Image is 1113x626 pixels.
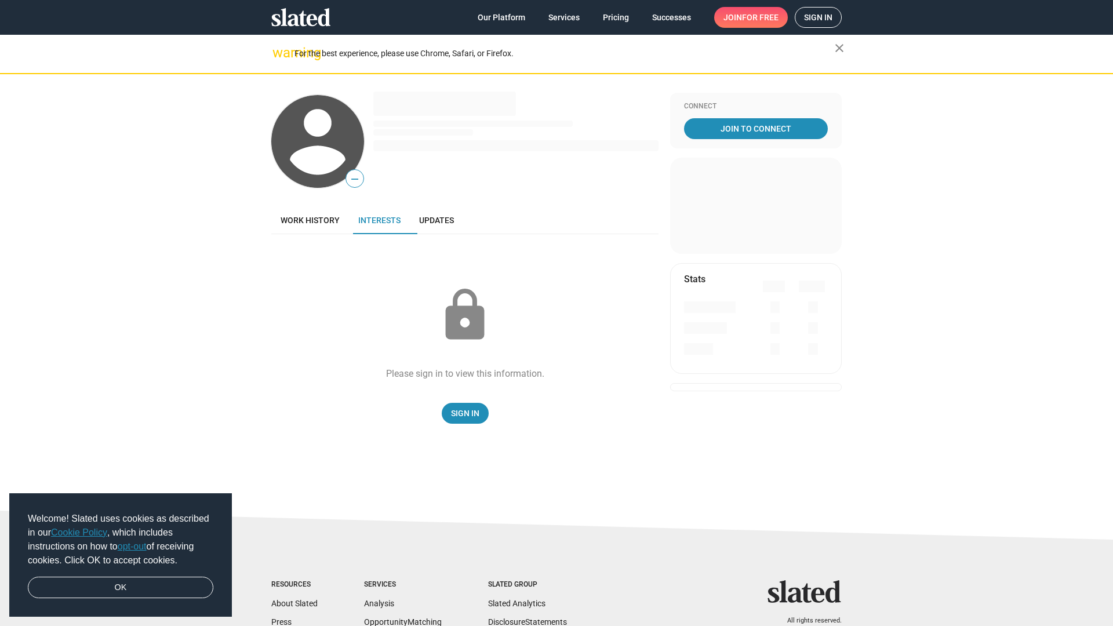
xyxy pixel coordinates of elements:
a: Services [539,7,589,28]
div: cookieconsent [9,493,232,617]
a: opt-out [118,541,147,551]
span: Pricing [603,7,629,28]
a: Sign In [442,403,489,424]
div: Connect [684,102,828,111]
span: for free [742,7,779,28]
span: Sign in [804,8,832,27]
a: Successes [643,7,700,28]
div: Please sign in to view this information. [386,367,544,380]
span: Welcome! Slated uses cookies as described in our , which includes instructions on how to of recei... [28,512,213,567]
span: Our Platform [478,7,525,28]
mat-icon: warning [272,46,286,60]
a: Analysis [364,599,394,608]
span: Work history [281,216,340,225]
a: Joinfor free [714,7,788,28]
a: Work history [271,206,349,234]
a: Our Platform [468,7,534,28]
mat-icon: close [832,41,846,55]
a: Updates [410,206,463,234]
a: Cookie Policy [51,527,107,537]
a: Pricing [594,7,638,28]
span: Interests [358,216,401,225]
div: Resources [271,580,318,589]
mat-icon: lock [436,286,494,344]
span: — [346,172,363,187]
a: About Slated [271,599,318,608]
span: Successes [652,7,691,28]
span: Join To Connect [686,118,825,139]
a: Slated Analytics [488,599,545,608]
span: Join [723,7,779,28]
div: For the best experience, please use Chrome, Safari, or Firefox. [294,46,835,61]
span: Services [548,7,580,28]
div: Services [364,580,442,589]
span: Sign In [451,403,479,424]
a: Join To Connect [684,118,828,139]
a: Sign in [795,7,842,28]
a: dismiss cookie message [28,577,213,599]
mat-card-title: Stats [684,273,705,285]
a: Interests [349,206,410,234]
span: Updates [419,216,454,225]
div: Slated Group [488,580,567,589]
